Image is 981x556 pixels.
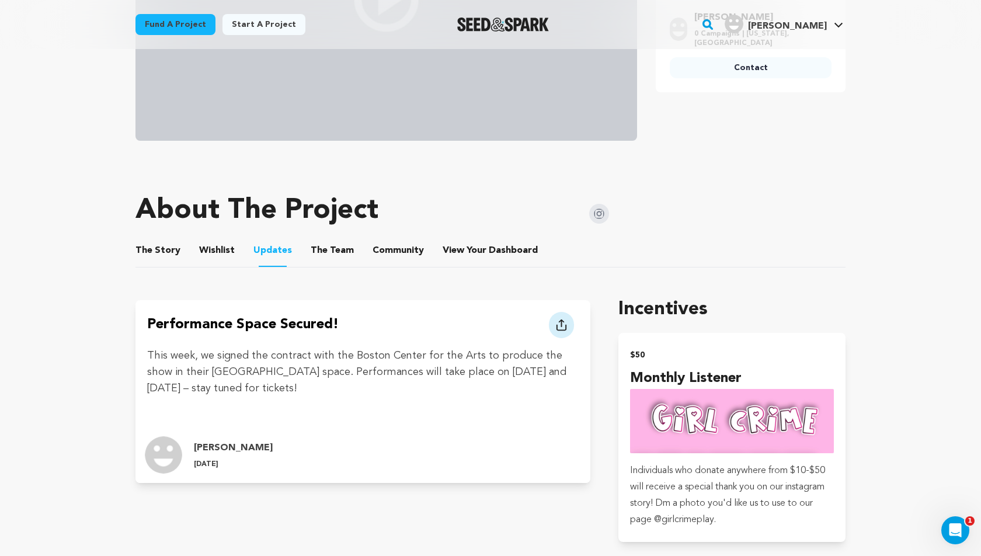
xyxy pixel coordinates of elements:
[253,244,292,258] span: Updates
[147,314,339,338] h4: Performance Space Secured!
[194,460,273,469] p: [DATE]
[748,22,827,31] span: [PERSON_NAME]
[965,516,975,526] span: 1
[630,389,834,453] img: incentive
[722,12,846,33] a: Emma D.'s Profile
[194,441,273,455] h4: [PERSON_NAME]
[135,197,378,225] h1: About The Project
[618,296,846,324] h1: Incentives
[135,427,590,483] a: update.author.name Profile
[489,244,538,258] span: Dashboard
[147,347,579,397] p: This week, we signed the contract with the Boston Center for the Arts to produce the show in thei...
[135,244,152,258] span: The
[457,18,549,32] a: Seed&Spark Homepage
[443,244,540,258] a: ViewYourDashboard
[135,14,215,35] a: Fund a project
[725,15,743,33] img: user.png
[222,14,305,35] a: Start a project
[135,244,180,258] span: Story
[725,15,827,33] div: Emma D.'s Profile
[618,333,846,542] button: $50 Monthly Listener incentive Individuals who donate anywhere from $10-$50 will receive a specia...
[630,368,834,389] h4: Monthly Listener
[145,436,182,474] img: user.png
[589,204,609,224] img: Seed&Spark Instagram Icon
[630,463,834,528] p: Individuals who donate anywhere from $10-$50 will receive a special thank you on our instagram st...
[722,12,846,37] span: Emma D.'s Profile
[311,244,354,258] span: Team
[199,244,235,258] span: Wishlist
[311,244,328,258] span: The
[443,244,540,258] span: Your
[670,57,832,78] a: Contact
[457,18,549,32] img: Seed&Spark Logo Dark Mode
[630,347,834,363] h2: $50
[373,244,424,258] span: Community
[941,516,969,544] iframe: Intercom live chat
